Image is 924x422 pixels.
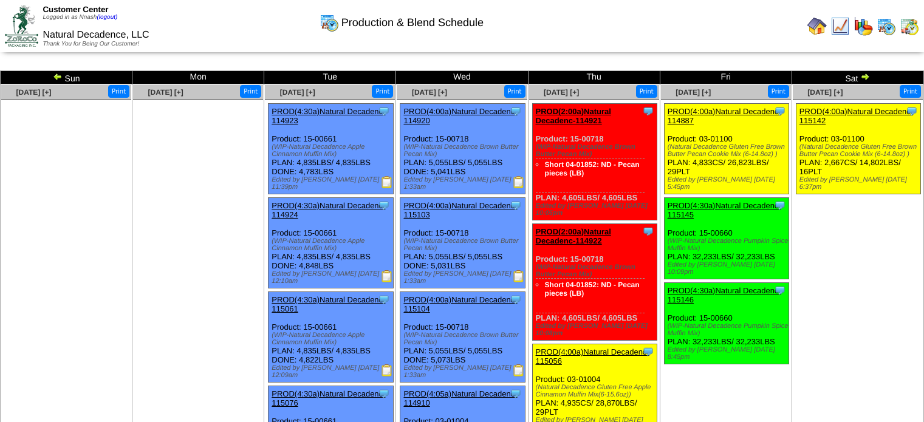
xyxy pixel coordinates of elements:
div: Edited by [PERSON_NAME] [DATE] 12:10am [272,270,393,285]
img: Tooltip [906,105,918,117]
img: Tooltip [378,387,390,400]
img: Tooltip [774,284,786,296]
button: Print [240,85,261,98]
a: [DATE] [+] [16,88,51,97]
a: Short 04-01852: ND - Pecan pieces (LB) [545,281,640,298]
td: Tue [264,71,396,84]
span: [DATE] [+] [807,88,843,97]
button: Print [900,85,921,98]
button: Print [504,85,525,98]
img: calendarprod.gif [877,16,896,36]
div: Product: 15-00718 PLAN: 5,055LBS / 5,055LBS DONE: 5,041LBS [400,104,525,194]
td: Fri [660,71,792,84]
img: Tooltip [642,345,654,358]
div: Edited by [PERSON_NAME] [DATE] 10:05pm [536,202,657,217]
div: (WIP-Natural Decadence Apple Cinnamon Muffin Mix) [272,332,393,346]
a: PROD(4:00a)Natural Decadenc-114920 [403,107,517,125]
a: PROD(4:30a)Natural Decadenc-115076 [272,389,385,407]
img: line_graph.gif [830,16,850,36]
a: [DATE] [+] [544,88,579,97]
button: Print [372,85,393,98]
a: PROD(4:05a)Natural Decadenc-114910 [403,389,517,407]
div: Product: 15-00661 PLAN: 4,835LBS / 4,835LBS DONE: 4,822LBS [269,292,394,383]
span: Natural Decadence, LLC [43,30,149,40]
div: (WIP-Natural Decadence Brown Butter Pecan Mix) [403,143,525,158]
td: Sun [1,71,132,84]
a: (logout) [97,14,117,21]
td: Mon [132,71,264,84]
img: Production Report [513,176,525,188]
img: Production Report [381,176,393,188]
img: Tooltip [774,105,786,117]
div: (WIP-Natural Decadence Brown Butter Pecan Mix) [403,237,525,252]
button: Print [108,85,129,98]
a: Short 04-01852: ND - Pecan pieces (LB) [545,160,640,177]
button: Print [636,85,657,98]
a: PROD(4:00a)Natural Decadenc-115056 [536,347,649,366]
img: graph.gif [854,16,873,36]
td: Thu [528,71,660,84]
img: Tooltip [510,199,522,211]
img: arrowright.gif [860,72,870,81]
a: PROD(4:30a)Natural Decadenc-115061 [272,295,385,313]
img: Tooltip [510,293,522,305]
div: Product: 15-00718 PLAN: 4,605LBS / 4,605LBS [532,224,657,341]
div: Edited by [PERSON_NAME] [DATE] 1:33am [403,364,525,379]
img: Production Report [381,270,393,282]
img: home.gif [807,16,827,36]
img: calendarinout.gif [900,16,919,36]
div: Product: 15-00661 PLAN: 4,835LBS / 4,835LBS DONE: 4,848LBS [269,198,394,288]
div: Edited by [PERSON_NAME] [DATE] 1:33am [403,270,525,285]
div: Edited by [PERSON_NAME] [DATE] 12:09am [272,364,393,379]
div: Product: 03-01100 PLAN: 2,667CS / 14,802LBS / 16PLT [796,104,921,194]
img: Tooltip [774,199,786,211]
div: (WIP-Natural Decadence Apple Cinnamon Muffin Mix) [272,237,393,252]
div: (WIP-Natural Decadence Brown Butter Pecan Mix) [536,143,657,158]
a: [DATE] [+] [412,88,447,97]
a: PROD(4:30a)Natural Decadenc-114924 [272,201,385,219]
img: Production Report [513,364,525,376]
img: Tooltip [378,199,390,211]
div: Edited by [PERSON_NAME] [DATE] 10:08pm [536,322,657,337]
a: [DATE] [+] [676,88,711,97]
div: Product: 15-00660 PLAN: 32,233LBS / 32,233LBS [664,283,789,364]
div: Product: 15-00718 PLAN: 4,605LBS / 4,605LBS [532,104,657,220]
a: [DATE] [+] [148,88,183,97]
div: Product: 15-00718 PLAN: 5,055LBS / 5,055LBS DONE: 5,073LBS [400,292,525,383]
div: Product: 15-00660 PLAN: 32,233LBS / 32,233LBS [664,198,789,279]
div: Edited by [PERSON_NAME] [DATE] 6:37pm [799,176,921,191]
div: (Natural Decadence Gluten Free Brown Butter Pecan Cookie Mix (6-14.8oz) ) [799,143,921,158]
div: Edited by [PERSON_NAME] [DATE] 1:33am [403,176,525,191]
div: Edited by [PERSON_NAME] [DATE] 5:45pm [668,176,789,191]
img: arrowleft.gif [53,72,63,81]
div: (Natural Decadence Gluten Free Brown Butter Pecan Cookie Mix (6-14.8oz) ) [668,143,789,158]
img: Tooltip [510,387,522,400]
div: (WIP-Natural Decadence Pumpkin Spice Muffin Mix) [668,237,789,252]
img: Tooltip [378,293,390,305]
img: calendarprod.gif [320,13,339,32]
button: Print [768,85,789,98]
div: Product: 03-01100 PLAN: 4,833CS / 26,823LBS / 29PLT [664,104,789,194]
a: PROD(4:00a)Natural Decadenc-115103 [403,201,517,219]
a: PROD(4:30a)Natural Decadenc-115145 [668,201,781,219]
div: Product: 15-00718 PLAN: 5,055LBS / 5,055LBS DONE: 5,031LBS [400,198,525,288]
a: [DATE] [+] [280,88,315,97]
img: Tooltip [642,105,654,117]
div: Edited by [PERSON_NAME] [DATE] 11:39pm [272,176,393,191]
img: Tooltip [642,225,654,237]
div: Product: 15-00661 PLAN: 4,835LBS / 4,835LBS DONE: 4,783LBS [269,104,394,194]
div: (Natural Decadence Gluten Free Apple Cinnamon Muffin Mix(6-15.6oz)) [536,384,657,398]
div: (WIP-Natural Decadence Brown Butter Pecan Mix) [536,264,657,278]
img: Production Report [381,364,393,376]
a: PROD(4:00a)Natural Decadenc-115104 [403,295,517,313]
td: Wed [396,71,528,84]
td: Sat [792,71,923,84]
img: Production Report [513,270,525,282]
a: PROD(4:00a)Natural Decadenc-115142 [799,107,913,125]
